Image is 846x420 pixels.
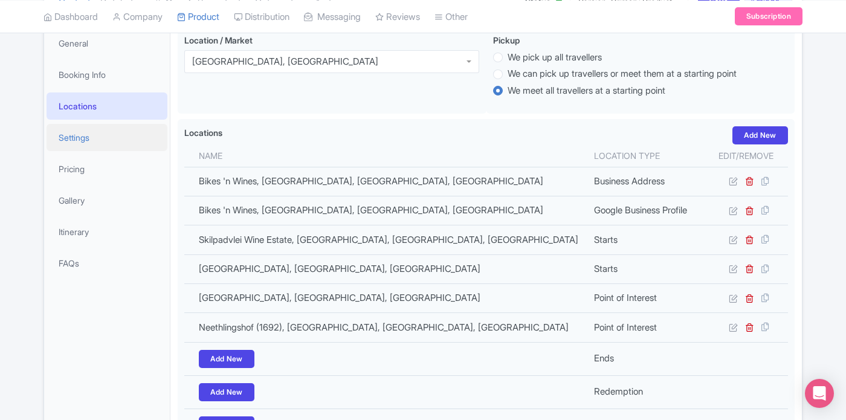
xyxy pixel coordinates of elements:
[184,35,253,45] span: Location / Market
[199,350,254,368] a: Add New
[587,342,704,375] td: Ends
[587,313,704,342] td: Point of Interest
[184,283,587,312] td: [GEOGRAPHIC_DATA], [GEOGRAPHIC_DATA], [GEOGRAPHIC_DATA]
[184,254,587,283] td: [GEOGRAPHIC_DATA], [GEOGRAPHIC_DATA], [GEOGRAPHIC_DATA]
[47,187,167,214] a: Gallery
[47,92,167,120] a: Locations
[805,379,834,408] div: Open Intercom Messenger
[192,56,378,67] div: [GEOGRAPHIC_DATA], [GEOGRAPHIC_DATA]
[587,254,704,283] td: Starts
[508,51,602,65] label: We pick up all travellers
[732,126,788,144] a: Add New
[47,218,167,245] a: Itinerary
[587,167,704,196] td: Business Address
[587,144,704,167] th: Location type
[493,35,520,45] span: Pickup
[587,283,704,312] td: Point of Interest
[47,30,167,57] a: General
[587,225,704,254] td: Starts
[199,383,254,401] a: Add New
[184,313,587,342] td: Neethlingshof (1692), [GEOGRAPHIC_DATA], [GEOGRAPHIC_DATA], [GEOGRAPHIC_DATA]
[47,250,167,277] a: FAQs
[735,7,802,25] a: Subscription
[184,167,587,196] td: Bikes 'n Wines, [GEOGRAPHIC_DATA], [GEOGRAPHIC_DATA], [GEOGRAPHIC_DATA]
[587,375,704,409] td: Redemption
[184,196,587,225] td: Bikes 'n Wines, [GEOGRAPHIC_DATA], [GEOGRAPHIC_DATA], [GEOGRAPHIC_DATA]
[47,124,167,151] a: Settings
[184,225,587,254] td: Skilpadvlei Wine Estate, [GEOGRAPHIC_DATA], [GEOGRAPHIC_DATA], [GEOGRAPHIC_DATA]
[47,61,167,88] a: Booking Info
[704,144,788,167] th: Edit/Remove
[508,67,737,81] label: We can pick up travellers or meet them at a starting point
[47,155,167,183] a: Pricing
[184,144,587,167] th: Name
[184,126,222,139] label: Locations
[587,196,704,225] td: Google Business Profile
[508,84,665,98] label: We meet all travellers at a starting point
